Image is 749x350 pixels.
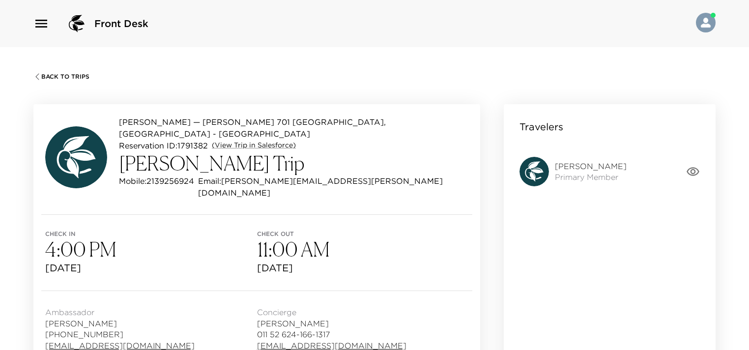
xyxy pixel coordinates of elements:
span: Back To Trips [41,73,89,80]
p: Travelers [519,120,563,134]
span: Primary Member [555,172,627,182]
span: [DATE] [257,261,469,275]
img: avatar.4afec266560d411620d96f9f038fe73f.svg [45,126,107,188]
h3: 4:00 PM [45,237,257,261]
p: Mobile: 2139256924 [119,175,194,199]
img: avatar.4afec266560d411620d96f9f038fe73f.svg [519,157,549,186]
img: User [696,13,716,32]
a: (View Trip in Salesforce) [212,141,296,150]
span: [PERSON_NAME] [257,318,406,329]
button: Back To Trips [33,73,89,81]
p: Reservation ID: 1791382 [119,140,208,151]
span: Check out [257,231,469,237]
span: Ambassador [45,307,195,318]
h3: [PERSON_NAME] Trip [119,151,468,175]
span: Check in [45,231,257,237]
img: logo [65,12,88,35]
p: Email: [PERSON_NAME][EMAIL_ADDRESS][PERSON_NAME][DOMAIN_NAME] [198,175,468,199]
span: Front Desk [94,17,148,30]
span: 011 52 624-166-1317 [257,329,406,340]
p: [PERSON_NAME] — [PERSON_NAME] 701 [GEOGRAPHIC_DATA], [GEOGRAPHIC_DATA] - [GEOGRAPHIC_DATA] [119,116,468,140]
h3: 11:00 AM [257,237,469,261]
span: [PHONE_NUMBER] [45,329,195,340]
span: [DATE] [45,261,257,275]
span: [PERSON_NAME] [45,318,195,329]
span: Concierge [257,307,406,318]
span: [PERSON_NAME] [555,161,627,172]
